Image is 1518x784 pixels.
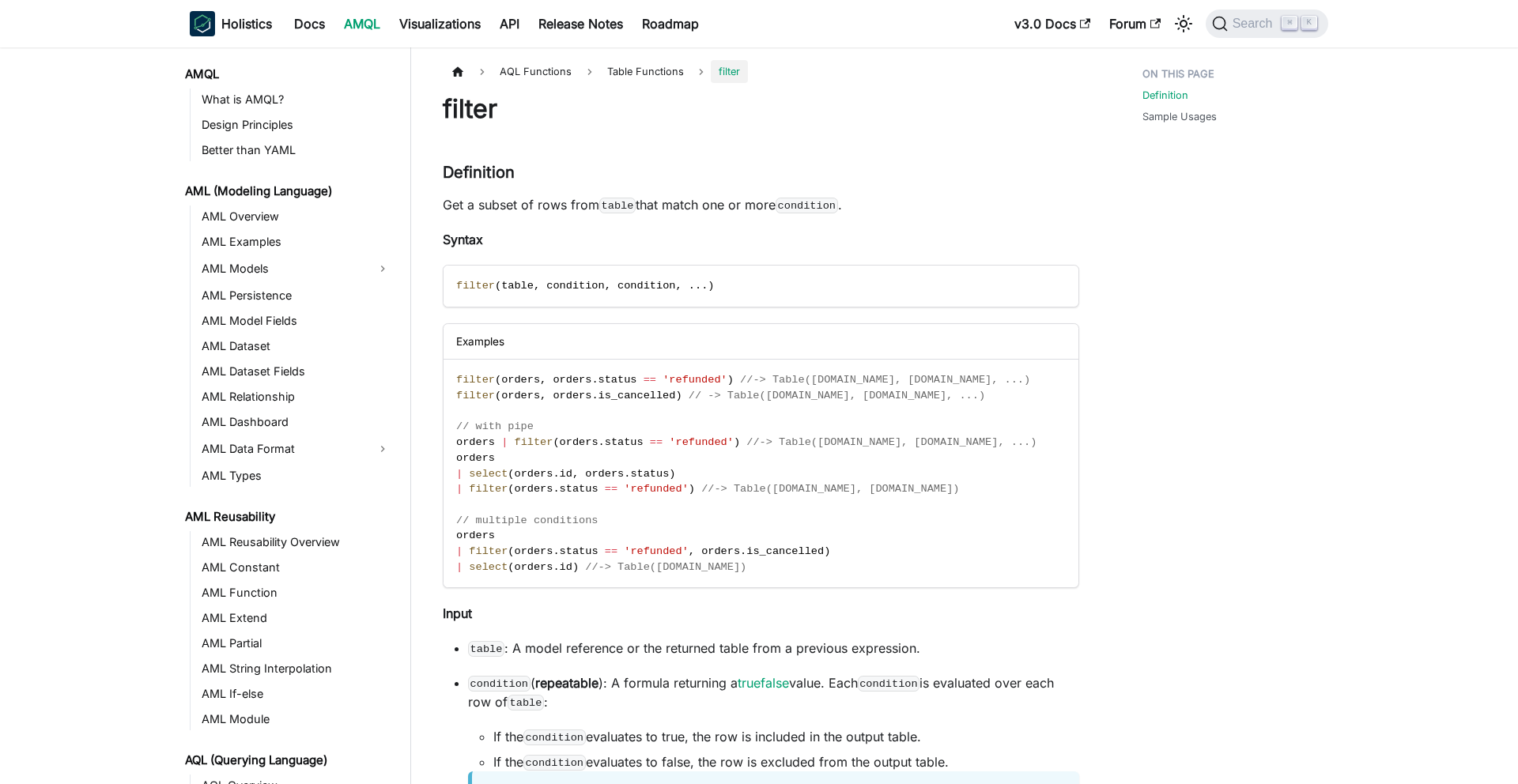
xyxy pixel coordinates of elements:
[197,683,397,705] a: AML If-else
[469,561,508,573] span: select
[197,89,397,111] a: What is AMQL?
[1005,11,1100,36] a: v3.0 Docs
[334,11,390,36] a: AMQL
[368,256,397,281] button: Expand sidebar category 'AML Models'
[443,195,1079,214] p: Get a subset of rows from that match one or more .
[493,752,1079,771] li: If the evaluates to false, the row is excluded from the output table.
[689,483,695,495] span: )
[501,390,540,401] span: orders
[443,232,483,247] strong: Syntax
[197,386,397,408] a: AML Relationship
[190,11,272,36] a: HolisticsHolistics
[701,280,708,292] span: .
[180,749,397,771] a: AQL (Querying Language)
[553,545,559,557] span: .
[734,436,740,448] span: )
[689,280,695,292] span: .
[529,11,632,36] a: Release Notes
[591,390,598,401] span: .
[675,390,682,401] span: )
[617,280,675,292] span: condition
[508,695,544,710] code: table
[514,561,553,573] span: orders
[508,561,514,573] span: (
[553,468,559,480] span: .
[197,465,397,487] a: AML Types
[1142,109,1217,124] a: Sample Usages
[443,163,1079,183] h3: Definition
[663,374,727,386] span: 'refunded'
[492,60,580,83] span: AQL Functions
[180,180,397,202] a: AML (Modeling Language)
[727,374,734,386] span: )
[1171,11,1196,36] button: Switch between dark and light mode (currently light mode)
[1282,16,1297,30] kbd: ⌘
[585,561,746,573] span: //-> Table([DOMAIN_NAME])
[535,675,599,691] strong: repeatable
[624,545,689,557] span: 'refunded'
[591,374,598,386] span: .
[585,468,624,480] span: orders
[180,63,397,85] a: AMQL
[501,280,534,292] span: table
[740,545,746,557] span: .
[456,561,463,573] span: |
[560,545,599,557] span: status
[368,436,397,462] button: Expand sidebar category 'AML Data Format'
[197,139,397,161] a: Better than YAML
[514,545,553,557] span: orders
[599,374,637,386] span: status
[495,374,501,386] span: (
[572,561,579,573] span: )
[738,675,789,691] a: truefalse
[553,483,559,495] span: .
[599,436,605,448] span: .
[630,468,669,480] span: status
[553,374,591,386] span: orders
[560,561,572,573] span: id
[443,60,1079,83] nav: Breadcrumbs
[197,411,397,433] a: AML Dashboard
[669,468,675,480] span: )
[540,390,546,401] span: ,
[607,66,684,77] span: Table Functions
[197,285,397,307] a: AML Persistence
[553,436,559,448] span: (
[490,11,529,36] a: API
[534,280,540,292] span: ,
[197,708,397,730] a: AML Module
[644,374,656,386] span: ==
[560,436,599,448] span: orders
[443,605,472,621] strong: Input
[572,468,579,480] span: ,
[197,205,397,228] a: AML Overview
[675,280,682,292] span: ,
[390,11,490,36] a: Visualizations
[599,60,692,83] a: Table Functions
[605,483,617,495] span: ==
[456,530,495,541] span: orders
[501,436,508,448] span: |
[523,755,586,771] code: condition
[1301,16,1317,30] kbd: K
[456,468,463,480] span: |
[708,280,714,292] span: )
[523,729,586,745] code: condition
[197,436,368,462] a: AML Data Format
[456,374,495,386] span: filter
[197,231,397,253] a: AML Examples
[197,310,397,332] a: AML Model Fields
[456,280,495,292] span: filter
[605,280,611,292] span: ,
[514,468,553,480] span: orders
[776,198,838,213] code: condition
[624,483,689,495] span: 'refunded'
[443,60,473,83] a: Home page
[197,582,397,604] a: AML Function
[501,374,540,386] span: orders
[197,114,397,136] a: Design Principles
[456,452,495,464] span: orders
[514,436,553,448] span: filter
[190,11,215,36] img: Holistics
[560,468,572,480] span: id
